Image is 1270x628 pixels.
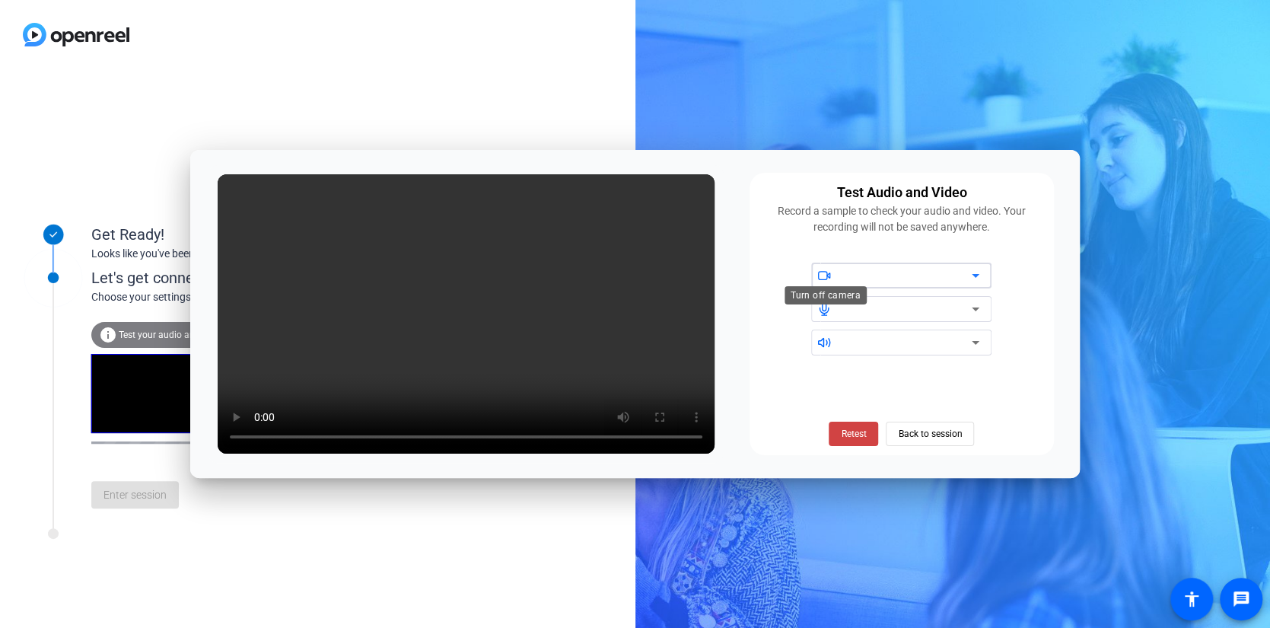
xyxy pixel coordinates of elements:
[785,286,867,304] div: Turn off camera
[886,422,974,446] button: Back to session
[759,203,1045,235] div: Record a sample to check your audio and video. Your recording will not be saved anywhere.
[829,422,878,446] button: Retest
[841,427,866,441] span: Retest
[1182,590,1201,608] mat-icon: accessibility
[119,330,224,340] span: Test your audio and video
[91,289,427,305] div: Choose your settings
[99,326,117,344] mat-icon: info
[91,246,396,262] div: Looks like you've been invited to join
[836,182,966,203] div: Test Audio and Video
[91,266,427,289] div: Let's get connected.
[91,223,396,246] div: Get Ready!
[898,419,962,448] span: Back to session
[1232,590,1250,608] mat-icon: message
